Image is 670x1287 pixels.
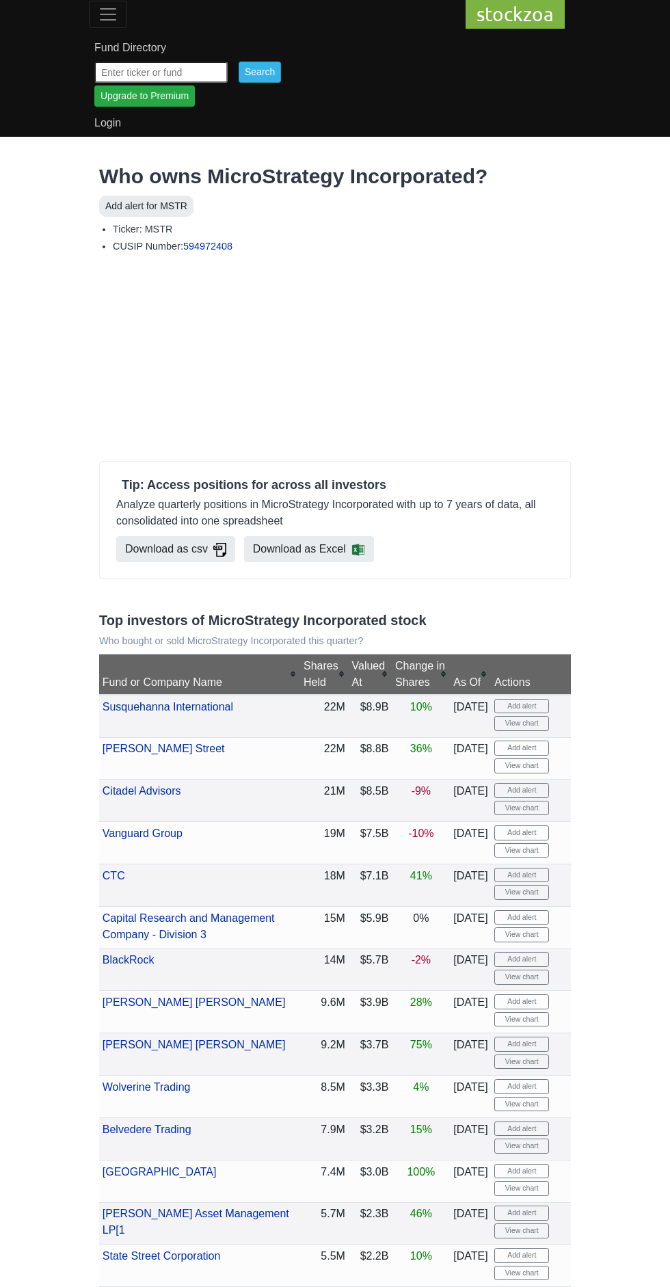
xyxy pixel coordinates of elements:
td: $3.9B [349,991,392,1033]
div: As Of [453,674,487,691]
td: $5.9B [349,906,392,948]
span: -2% [412,954,431,966]
li: CUSIP Number: [113,239,571,253]
li: Ticker: MSTR [113,222,571,236]
a: Fund Directory [94,34,576,62]
a: View chart [494,1097,549,1112]
td: $8.9B [349,695,392,737]
a: [PERSON_NAME] Street [103,743,225,754]
span: 4% [413,1081,429,1093]
span: 100% [407,1166,435,1178]
td: 18M [300,864,348,907]
img: Download consolidated filings xlsx [351,543,365,557]
td: $8.8B [349,737,392,780]
a: Citadel Advisors [103,785,181,797]
td: [DATE] [451,991,492,1033]
a: View chart [494,1012,549,1027]
a: View chart [494,927,549,942]
a: View chart [494,1181,549,1196]
img: Download consolidated filings csv [213,543,226,557]
td: [DATE] [451,822,492,864]
td: $5.7B [349,948,392,991]
td: $2.3B [349,1202,392,1245]
a: View chart [494,1139,549,1154]
a: View chart [494,716,549,731]
div: Actions [494,674,567,691]
td: 22M [300,737,348,780]
a: BlackRock [103,954,155,966]
span: 0% [413,912,429,924]
button: Add alert [494,783,549,798]
a: Vanguard Group [103,827,183,839]
td: [DATE] [451,1076,492,1118]
td: $3.2B [349,1117,392,1160]
td: [DATE] [451,737,492,780]
td: [DATE] [451,906,492,948]
h3: Top investors of MicroStrategy Incorporated stock [99,612,571,628]
span: 36% [410,743,432,754]
span: 15% [410,1124,432,1135]
th: Change in Shares: No sort applied, activate to apply an ascending sort [392,654,450,695]
th: Valued At: No sort applied, activate to apply an ascending sort [349,654,392,695]
th: Actions: No sort applied, sorting is disabled [491,654,571,695]
div: Change in Shares [395,658,447,691]
button: Add alert [494,994,549,1009]
td: [DATE] [451,695,492,737]
td: 19M [300,822,348,864]
button: Add alert [494,1079,549,1094]
input: Enter ticker or fund [94,62,228,83]
h4: Tip: Access positions for across all investors [116,478,554,493]
td: [DATE] [451,948,492,991]
a: View chart [494,801,549,816]
a: Login [94,109,576,137]
button: Add alert [494,741,549,756]
a: [GEOGRAPHIC_DATA] [103,1166,217,1178]
span: 28% [410,996,432,1008]
span: 75% [410,1039,432,1050]
input: Search [239,62,281,83]
span: -9% [412,785,431,797]
a: Capital Research and Management Company - Division 3 [103,912,275,940]
button: Add alert [494,1037,549,1052]
a: State Street Corporation [103,1250,221,1262]
div: Shares Held [304,658,345,691]
button: Toggle navigation [89,1,127,28]
td: 15M [300,906,348,948]
h1: Who owns MicroStrategy Incorporated? [99,164,571,189]
td: 7.4M [300,1160,348,1202]
td: 9.6M [300,991,348,1033]
span: 10% [410,701,432,713]
td: $3.0B [349,1160,392,1202]
td: $3.3B [349,1076,392,1118]
td: 8.5M [300,1076,348,1118]
a: [PERSON_NAME] Asset Management LP[1 [103,1208,289,1236]
td: 9.2M [300,1033,348,1076]
button: Add alert [494,825,549,840]
button: Add alert [494,868,549,883]
span: 41% [410,870,432,881]
button: Add alert [494,1248,549,1263]
div: Fund or Company Name [103,674,297,691]
a: View chart [494,1223,549,1238]
iframe: Advertisement [99,264,571,455]
th: Shares Held: No sort applied, activate to apply an ascending sort [300,654,348,695]
span: -10% [408,827,433,839]
a: Belvedere Trading [103,1124,191,1135]
td: $2.2B [349,1245,392,1287]
td: [DATE] [451,1245,492,1287]
button: Add alert [494,699,549,714]
a: View chart [494,843,549,858]
a: CTC [103,870,125,881]
a: View chart [494,1054,549,1070]
p: Analyze quarterly positions in MicroStrategy Incorporated with up to 7 years of data, all consoli... [116,496,554,529]
a: View chart [494,1266,549,1281]
a: View chart [494,885,549,900]
a: View chart [494,758,549,773]
td: $7.1B [349,864,392,907]
th: As Of: No sort applied, activate to apply an ascending sort [451,654,492,695]
td: $7.5B [349,822,392,864]
td: [DATE] [451,1202,492,1245]
a: View chart [494,970,549,985]
a: [PERSON_NAME] [PERSON_NAME] [103,1039,286,1050]
td: 22M [300,695,348,737]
